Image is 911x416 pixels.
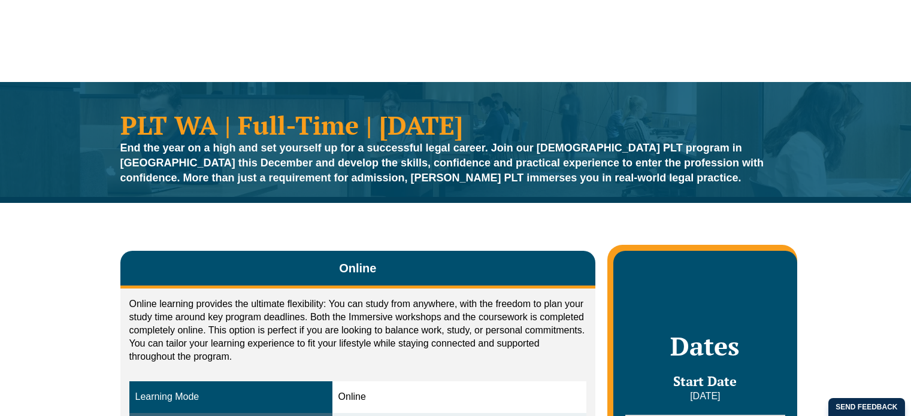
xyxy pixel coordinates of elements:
span: Online [339,260,376,277]
span: Start Date [673,372,737,390]
p: [DATE] [625,390,785,403]
strong: End the year on a high and set yourself up for a successful legal career. Join our [DEMOGRAPHIC_D... [120,142,764,184]
div: Online [338,390,581,404]
h1: PLT WA | Full-Time | [DATE] [120,112,791,138]
h2: Dates [625,331,785,361]
div: Learning Mode [135,390,326,404]
p: Online learning provides the ultimate flexibility: You can study from anywhere, with the freedom ... [129,297,587,363]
